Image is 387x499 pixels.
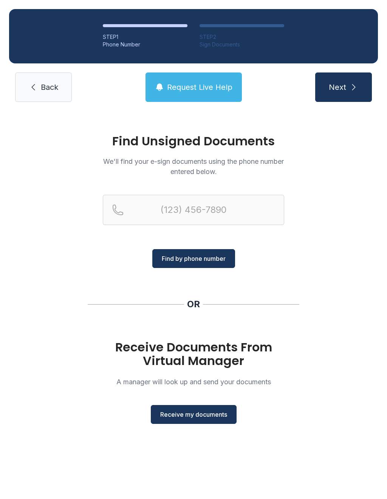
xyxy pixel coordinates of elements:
span: Find by phone number [162,254,226,263]
p: We'll find your e-sign documents using the phone number entered below. [103,156,284,177]
div: OR [187,298,200,310]
span: Next [329,82,346,92]
h1: Find Unsigned Documents [103,135,284,147]
input: Reservation phone number [103,195,284,225]
p: A manager will look up and send your documents [103,377,284,387]
div: Phone Number [103,41,187,48]
span: Receive my documents [160,410,227,419]
span: Back [41,82,58,92]
div: STEP 2 [200,33,284,41]
div: STEP 1 [103,33,187,41]
h1: Receive Documents From Virtual Manager [103,340,284,368]
div: Sign Documents [200,41,284,48]
span: Request Live Help [167,82,232,92]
